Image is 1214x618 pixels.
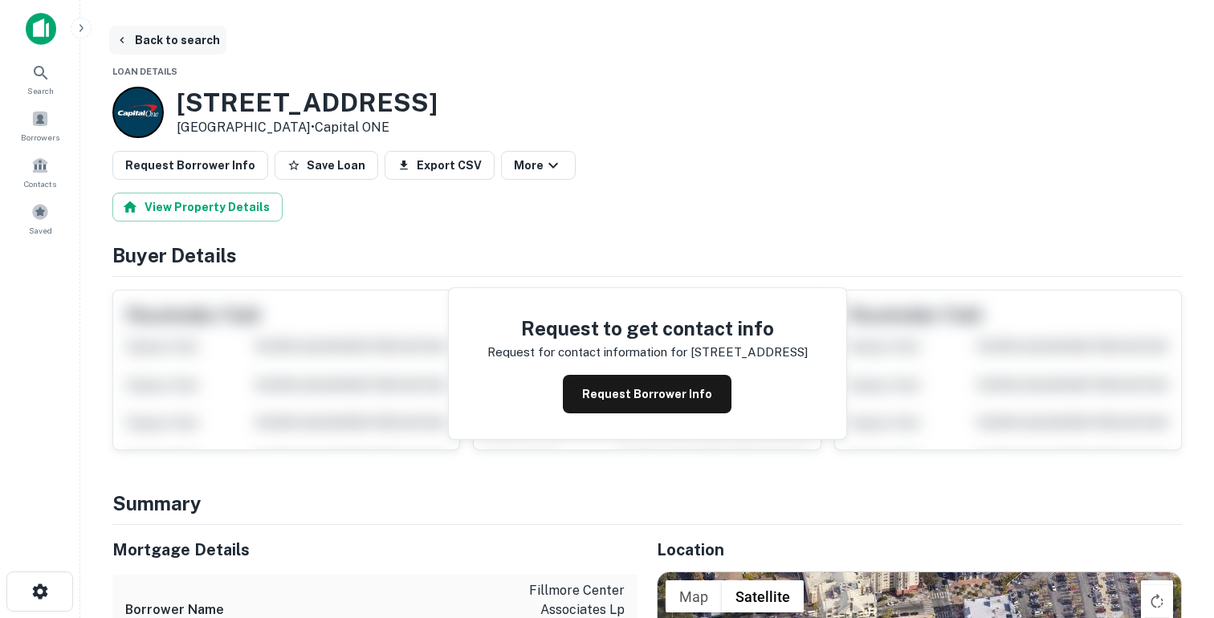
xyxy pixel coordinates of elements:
button: Save Loan [275,151,378,180]
button: Toggle fullscreen view [1141,580,1173,612]
a: Search [5,57,75,100]
h5: Mortgage Details [112,538,638,562]
span: Loan Details [112,67,177,76]
a: Saved [5,197,75,240]
p: [GEOGRAPHIC_DATA] • [177,118,438,137]
h4: Summary [112,489,1182,518]
a: Capital ONE [315,120,389,135]
button: Rotate map clockwise [1141,585,1173,617]
button: Back to search [109,26,226,55]
h5: Location [657,538,1182,562]
h4: Request to get contact info [487,314,808,343]
button: Show street map [666,580,722,612]
a: Borrowers [5,104,75,147]
iframe: Chat Widget [1134,490,1214,567]
span: Contacts [24,177,56,190]
img: capitalize-icon.png [26,13,56,45]
button: Export CSV [385,151,495,180]
p: [STREET_ADDRESS] [691,343,808,362]
h4: Buyer Details [112,241,1182,270]
span: Borrowers [21,131,59,144]
p: Request for contact information for [487,343,687,362]
span: Saved [29,224,52,237]
a: Contacts [5,150,75,193]
button: View Property Details [112,193,283,222]
button: Request Borrower Info [563,375,731,413]
button: Show satellite imagery [722,580,804,612]
button: Request Borrower Info [112,151,268,180]
button: More [501,151,576,180]
h3: [STREET_ADDRESS] [177,87,438,118]
span: Search [27,84,54,97]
